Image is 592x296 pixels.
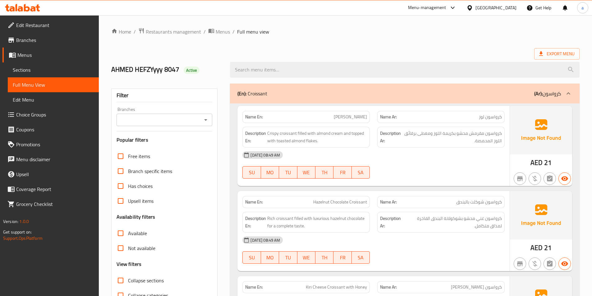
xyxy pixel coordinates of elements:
[232,28,235,35] li: /
[3,217,18,225] span: Version:
[451,284,502,290] span: كرواسون [PERSON_NAME]
[16,21,94,29] span: Edit Restaurant
[267,130,367,145] span: Crispy croissant filled with almond cream and topped with toasted almond flakes.
[204,28,206,35] li: /
[529,257,541,270] button: Purchased item
[2,33,99,48] a: Branches
[510,106,572,154] img: Ae5nvW7+0k+MAAAAAElFTkSuQmCC
[245,168,258,177] span: SU
[245,114,263,120] strong: Name En:
[475,4,516,11] div: [GEOGRAPHIC_DATA]
[117,261,142,268] h3: View filters
[282,168,295,177] span: TU
[16,126,94,133] span: Coupons
[2,18,99,33] a: Edit Restaurant
[117,213,155,221] h3: Availability filters
[138,28,201,36] a: Restaurants management
[581,4,584,11] span: a
[248,237,282,243] span: [DATE] 08:49 AM
[352,166,370,179] button: SA
[245,215,266,230] strong: Description En:
[2,152,99,167] a: Menu disclaimer
[352,251,370,264] button: SA
[16,111,94,118] span: Choice Groups
[2,137,99,152] a: Promotions
[230,62,580,78] input: search
[146,28,201,35] span: Restaurants management
[267,215,367,230] span: Rich croissant filled with luxurious hazelnut chocolate for a complete taste.
[336,168,349,177] span: FR
[530,242,543,254] span: AED
[544,242,552,254] span: 21
[282,253,295,262] span: TU
[318,253,331,262] span: TH
[2,107,99,122] a: Choice Groups
[354,168,367,177] span: SA
[248,152,282,158] span: [DATE] 08:49 AM
[530,157,543,169] span: AED
[264,253,277,262] span: MO
[2,167,99,182] a: Upsell
[534,90,561,97] p: كرواسون
[128,244,155,252] span: Not available
[534,48,580,60] span: Export Menu
[261,251,279,264] button: MO
[242,251,261,264] button: SU
[134,28,136,35] li: /
[544,257,556,270] button: Not has choices
[2,48,99,62] a: Menus
[19,217,29,225] span: 1.0.0
[558,172,571,185] button: Available
[13,81,94,89] span: Full Menu View
[313,199,367,205] span: Hazelnut Chocolate Croissant
[544,157,552,169] span: 21
[13,96,94,103] span: Edit Menu
[16,156,94,163] span: Menu disclaimer
[8,92,99,107] a: Edit Menu
[297,166,315,179] button: WE
[3,234,43,242] a: Support.OpsPlatform
[544,172,556,185] button: Not has choices
[128,277,164,284] span: Collapse sections
[333,166,351,179] button: FR
[128,182,153,190] span: Has choices
[16,185,94,193] span: Coverage Report
[318,168,331,177] span: TH
[237,90,267,97] p: Croissant
[333,251,351,264] button: FR
[300,168,313,177] span: WE
[245,130,266,145] strong: Description En:
[245,284,263,290] strong: Name En:
[208,28,230,36] a: Menus
[117,89,213,102] div: Filter
[16,36,94,44] span: Branches
[264,168,277,177] span: MO
[558,257,571,270] button: Available
[279,166,297,179] button: TU
[111,28,131,35] a: Home
[230,84,580,103] div: (En): Croissant(Ar):كرواسون
[237,89,246,98] b: (En):
[529,172,541,185] button: Purchased item
[408,4,446,11] div: Menu-management
[2,182,99,197] a: Coverage Report
[300,253,313,262] span: WE
[16,171,94,178] span: Upsell
[380,284,397,290] strong: Name Ar:
[16,141,94,148] span: Promotions
[8,77,99,92] a: Full Menu View
[13,66,94,74] span: Sections
[8,62,99,77] a: Sections
[216,28,230,35] span: Menus
[128,230,147,237] span: Available
[128,197,154,205] span: Upsell items
[2,197,99,212] a: Grocery Checklist
[354,253,367,262] span: SA
[184,67,200,73] span: Active
[380,199,397,205] strong: Name Ar:
[16,200,94,208] span: Grocery Checklist
[128,167,172,175] span: Branch specific items
[380,114,397,120] strong: Name Ar:
[117,136,213,143] h3: Popular filters
[336,253,349,262] span: FR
